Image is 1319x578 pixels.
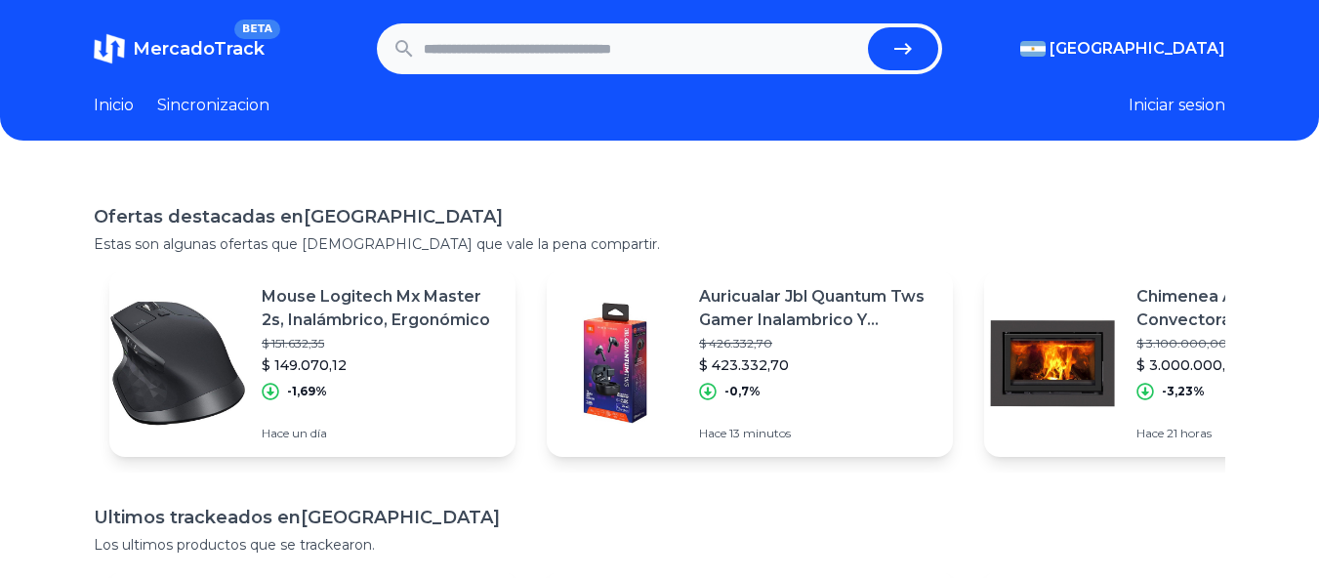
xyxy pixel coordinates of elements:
[234,20,280,39] span: BETA
[262,336,500,351] p: $ 151.632,35
[94,234,1225,254] p: Estas son algunas ofertas que [DEMOGRAPHIC_DATA] que vale la pena compartir.
[262,285,500,332] p: Mouse Logitech Mx Master 2s, Inalámbrico, Ergonómico
[1020,37,1225,61] button: [GEOGRAPHIC_DATA]
[157,94,269,117] a: Sincronizacion
[1162,384,1205,399] p: -3,23%
[94,535,1225,555] p: Los ultimos productos que se trackearon.
[262,355,500,375] p: $ 149.070,12
[94,504,1225,531] h1: Ultimos trackeados en [GEOGRAPHIC_DATA]
[94,33,125,64] img: MercadoTrack
[699,285,937,332] p: Auricualar Jbl Quantum Tws Gamer Inalambrico Y Bluetooth
[109,295,246,432] img: Featured image
[699,355,937,375] p: $ 423.332,70
[547,269,953,457] a: Featured imageAuricualar Jbl Quantum Tws Gamer Inalambrico Y Bluetooth$ 426.332,70$ 423.332,70-0,...
[699,336,937,351] p: $ 426.332,70
[984,295,1121,432] img: Featured image
[94,33,265,64] a: MercadoTrackBETA
[1050,37,1225,61] span: [GEOGRAPHIC_DATA]
[133,38,265,60] span: MercadoTrack
[262,426,500,441] p: Hace un día
[94,94,134,117] a: Inicio
[1020,41,1046,57] img: Argentina
[287,384,327,399] p: -1,69%
[1129,94,1225,117] button: Iniciar sesion
[724,384,761,399] p: -0,7%
[547,295,683,432] img: Featured image
[699,426,937,441] p: Hace 13 minutos
[109,269,515,457] a: Featured imageMouse Logitech Mx Master 2s, Inalámbrico, Ergonómico$ 151.632,35$ 149.070,12-1,69%H...
[94,203,1225,230] h1: Ofertas destacadas en [GEOGRAPHIC_DATA]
